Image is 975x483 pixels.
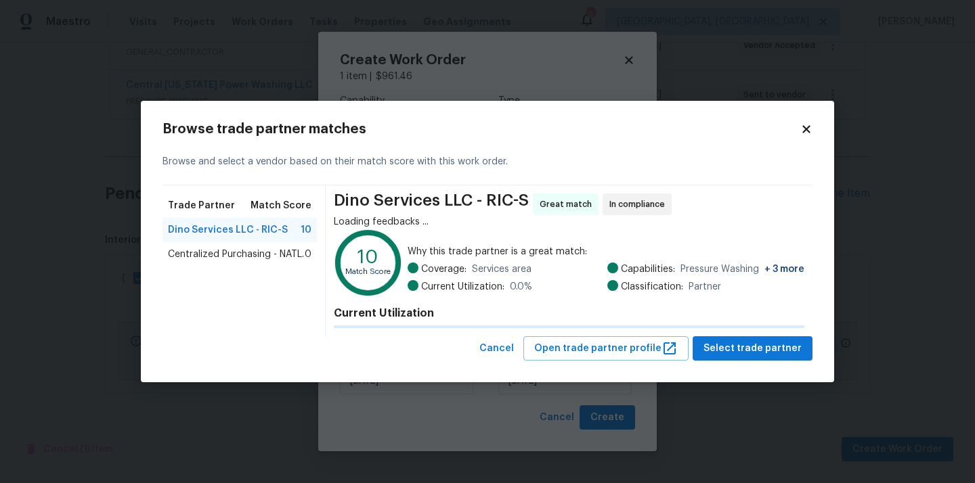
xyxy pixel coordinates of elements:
span: Capabilities: [621,262,675,276]
text: 10 [357,247,378,266]
span: Great match [540,198,597,211]
span: Cancel [479,340,514,357]
span: Select trade partner [703,340,802,357]
span: Current Utilization: [421,280,504,294]
span: Partner [689,280,721,294]
span: 0 [305,248,311,261]
span: Open trade partner profile [534,340,678,357]
span: Services area [472,262,532,276]
span: Dino Services LLC - RIC-S [334,193,529,215]
span: Why this trade partner is a great match: [408,245,804,258]
button: Select trade partner [693,336,812,361]
span: Classification: [621,280,683,294]
span: 0.0 % [510,280,532,294]
span: 10 [301,223,311,237]
h2: Browse trade partner matches [162,122,800,136]
button: Open trade partner profile [523,336,689,361]
span: In compliance [609,198,670,211]
div: Loading feedbacks ... [334,215,804,229]
span: Pressure Washing [680,262,804,276]
h4: Current Utilization [334,306,804,320]
span: + 3 more [764,264,804,274]
text: Match Score [345,268,391,275]
span: Coverage: [421,262,467,276]
span: Trade Partner [168,199,235,212]
span: Centralized Purchasing - NATL. [168,248,304,261]
span: Match Score [251,199,311,212]
button: Cancel [474,336,519,361]
span: Dino Services LLC - RIC-S [168,223,288,237]
div: Browse and select a vendor based on their match score with this work order. [162,139,812,185]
